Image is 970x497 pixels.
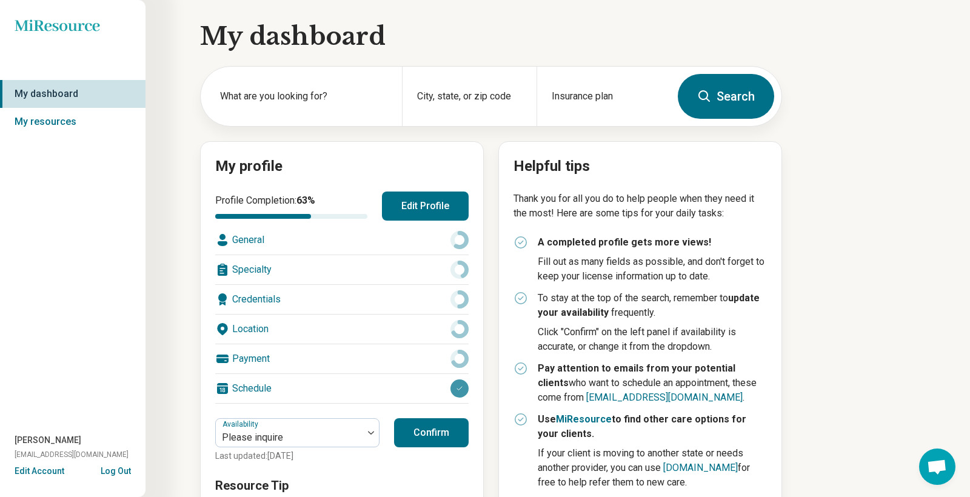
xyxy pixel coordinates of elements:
p: who want to schedule an appointment, these come from . [538,361,767,405]
p: Fill out as many fields as possible, and don't forget to keep your license information up to date. [538,255,767,284]
a: [EMAIL_ADDRESS][DOMAIN_NAME] [586,392,743,403]
h1: My dashboard [200,19,782,53]
span: [PERSON_NAME] [15,434,81,447]
div: Profile Completion: [215,193,367,219]
div: Open chat [919,449,955,485]
a: MiResource [556,413,612,425]
div: Credentials [215,285,469,314]
div: Schedule [215,374,469,403]
a: [DOMAIN_NAME] [663,462,738,473]
h2: My profile [215,156,469,177]
span: 63 % [296,195,315,206]
button: Log Out [101,465,131,475]
p: Last updated: [DATE] [215,450,380,462]
div: General [215,225,469,255]
label: Availability [222,420,261,429]
button: Confirm [394,418,469,447]
div: Payment [215,344,469,373]
strong: Use to find other care options for your clients. [538,413,746,439]
span: [EMAIL_ADDRESS][DOMAIN_NAME] [15,449,129,460]
button: Search [678,74,774,119]
p: Thank you for all you do to help people when they need it the most! Here are some tips for your d... [513,192,767,221]
button: Edit Account [15,465,64,478]
p: If your client is moving to another state or needs another provider, you can use for free to help... [538,446,767,490]
div: Location [215,315,469,344]
button: Edit Profile [382,192,469,221]
strong: Pay attention to emails from your potential clients [538,362,735,389]
div: Specialty [215,255,469,284]
strong: A completed profile gets more views! [538,236,711,248]
p: To stay at the top of the search, remember to frequently. [538,291,767,320]
strong: update your availability [538,292,760,318]
p: Click "Confirm" on the left panel if availability is accurate, or change it from the dropdown. [538,325,767,354]
h2: Helpful tips [513,156,767,177]
label: What are you looking for? [220,89,387,104]
h3: Resource Tip [215,477,469,494]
